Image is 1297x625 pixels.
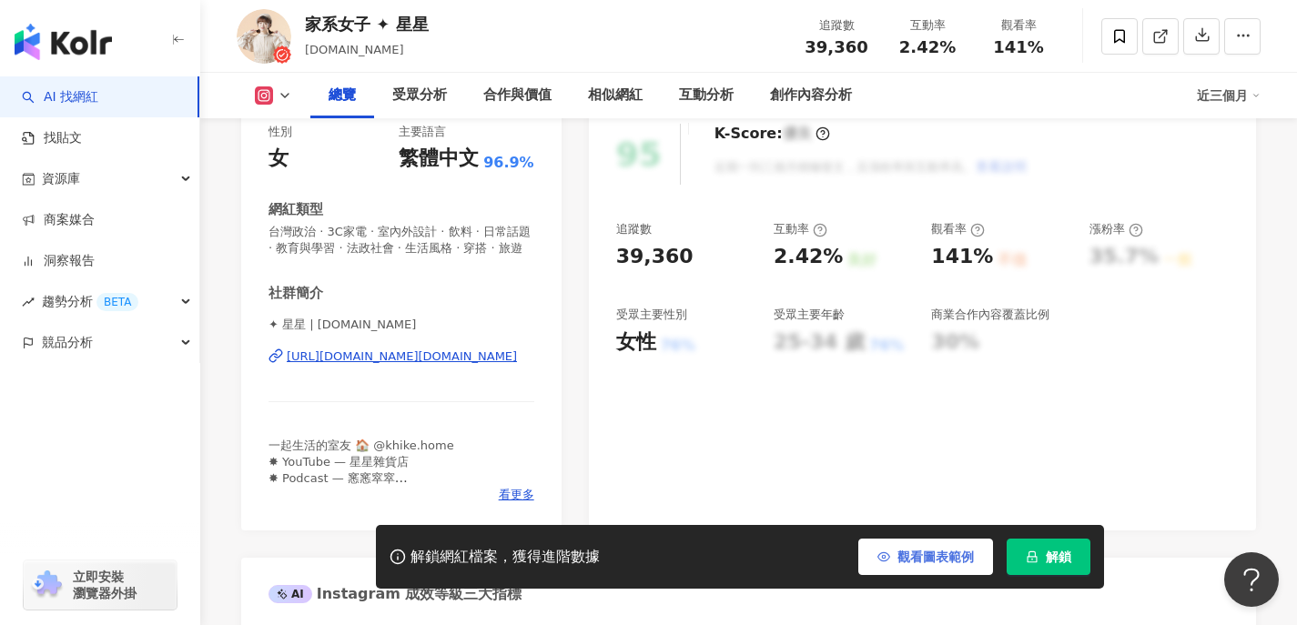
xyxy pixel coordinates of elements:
[22,296,35,308] span: rise
[897,549,974,564] span: 觀看圖表範例
[237,9,291,64] img: KOL Avatar
[392,85,447,106] div: 受眾分析
[616,328,656,357] div: 女性
[774,221,827,237] div: 互動率
[269,224,534,257] span: 台灣政治 · 3C家電 · 室內外設計 · 飲料 · 日常話題 · 教育與學習 · 法政社會 · 生活風格 · 穿搭 · 旅遊
[42,322,93,363] span: 競品分析
[616,243,694,271] div: 39,360
[993,38,1044,56] span: 141%
[329,85,356,106] div: 總覽
[269,317,534,333] span: ✦ 星星 | [DOMAIN_NAME]
[269,348,534,365] a: [URL][DOMAIN_NAME][DOMAIN_NAME]
[269,439,489,551] span: 一起生活的室友 🏠 @khike.home ✸ YouTube — 星星雜貨店 ✸ Podcast — 窸窸窣窣 ✐ [DOMAIN_NAME][EMAIL_ADDRESS][DOMAIN_NA...
[269,284,323,303] div: 社群簡介
[269,124,292,140] div: 性別
[15,24,112,60] img: logo
[1197,81,1261,110] div: 近三個月
[805,37,867,56] span: 39,360
[22,88,98,106] a: searchAI 找網紅
[29,570,65,600] img: chrome extension
[1046,549,1071,564] span: 解鎖
[73,569,137,601] span: 立即安裝 瀏覽器外掛
[931,243,993,271] div: 141%
[984,16,1053,35] div: 觀看率
[269,584,522,604] div: Instagram 成效等級三大指標
[774,243,843,271] div: 2.42%
[899,38,956,56] span: 2.42%
[774,307,845,323] div: 受眾主要年齡
[22,252,95,270] a: 洞察報告
[893,16,962,35] div: 互動率
[483,153,534,173] span: 96.9%
[287,348,517,365] div: [URL][DOMAIN_NAME][DOMAIN_NAME]
[305,43,404,56] span: [DOMAIN_NAME]
[269,585,312,603] div: AI
[1026,550,1039,563] span: lock
[42,281,138,322] span: 趨勢分析
[1007,539,1090,575] button: 解鎖
[269,145,289,173] div: 女
[616,307,687,323] div: 受眾主要性別
[42,158,80,199] span: 資源庫
[931,307,1049,323] div: 商業合作內容覆蓋比例
[399,124,446,140] div: 主要語言
[305,13,429,35] div: 家系女子 ✦ 星星
[24,560,177,610] a: chrome extension立即安裝 瀏覽器外掛
[399,145,479,173] div: 繁體中文
[269,200,323,219] div: 網紅類型
[770,85,852,106] div: 創作內容分析
[858,539,993,575] button: 觀看圖表範例
[802,16,871,35] div: 追蹤數
[410,548,600,567] div: 解鎖網紅檔案，獲得進階數據
[714,124,830,144] div: K-Score :
[96,293,138,311] div: BETA
[679,85,734,106] div: 互動分析
[588,85,643,106] div: 相似網紅
[499,487,534,503] span: 看更多
[483,85,552,106] div: 合作與價值
[931,221,985,237] div: 觀看率
[22,129,82,147] a: 找貼文
[616,221,652,237] div: 追蹤數
[1089,221,1143,237] div: 漲粉率
[22,211,95,229] a: 商案媒合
